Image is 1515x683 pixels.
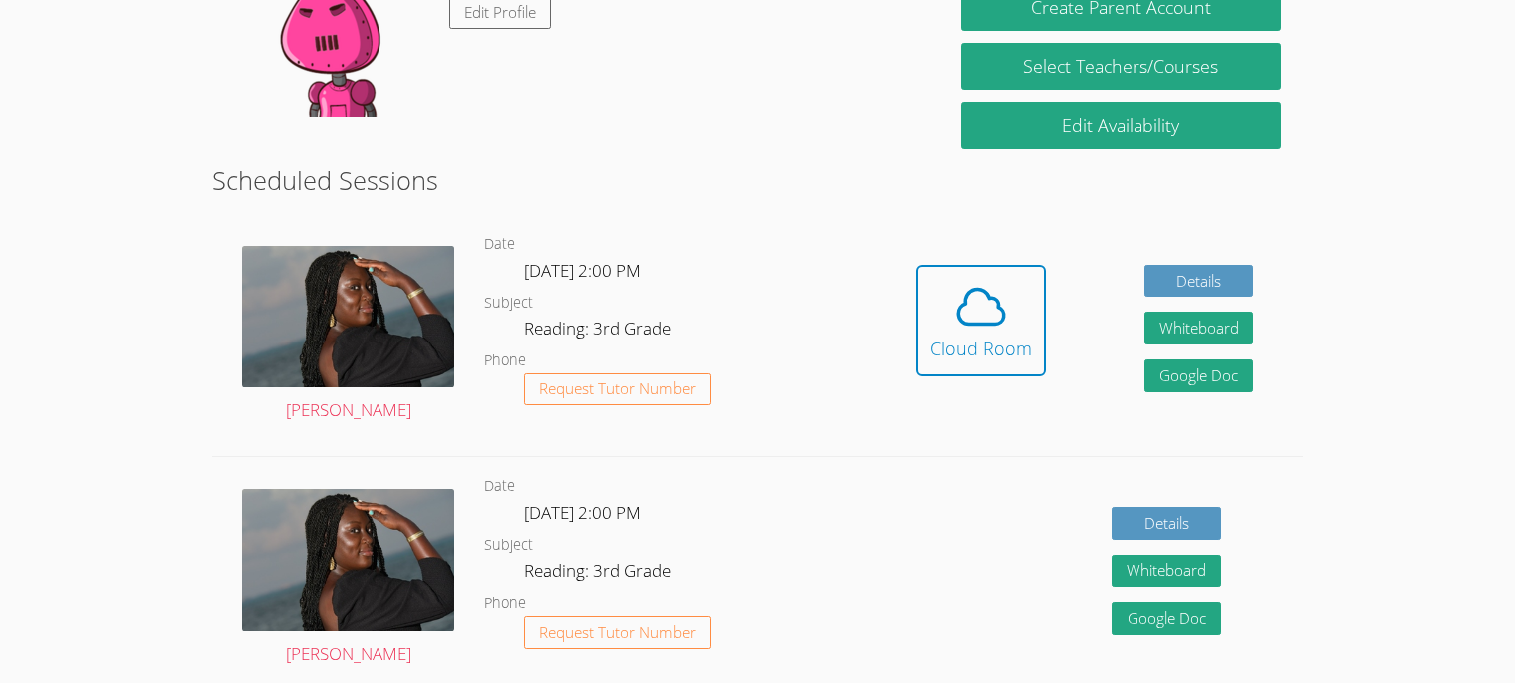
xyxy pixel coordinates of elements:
[524,616,711,649] button: Request Tutor Number
[1112,507,1221,540] a: Details
[1144,359,1254,392] a: Google Doc
[539,625,696,640] span: Request Tutor Number
[484,533,533,558] dt: Subject
[961,43,1280,90] a: Select Teachers/Courses
[539,381,696,396] span: Request Tutor Number
[524,315,675,348] dd: Reading: 3rd Grade
[524,501,641,524] span: [DATE] 2:00 PM
[212,161,1302,199] h2: Scheduled Sessions
[524,373,711,406] button: Request Tutor Number
[524,259,641,282] span: [DATE] 2:00 PM
[1144,265,1254,298] a: Details
[484,348,526,373] dt: Phone
[242,246,454,425] a: [PERSON_NAME]
[484,591,526,616] dt: Phone
[916,265,1046,376] button: Cloud Room
[484,291,533,316] dt: Subject
[524,557,675,591] dd: Reading: 3rd Grade
[484,232,515,257] dt: Date
[1144,312,1254,344] button: Whiteboard
[242,489,454,631] img: avatar.png
[961,102,1280,149] a: Edit Availability
[242,246,454,387] img: avatar.png
[484,474,515,499] dt: Date
[930,335,1032,362] div: Cloud Room
[1112,555,1221,588] button: Whiteboard
[1112,602,1221,635] a: Google Doc
[242,489,454,669] a: [PERSON_NAME]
